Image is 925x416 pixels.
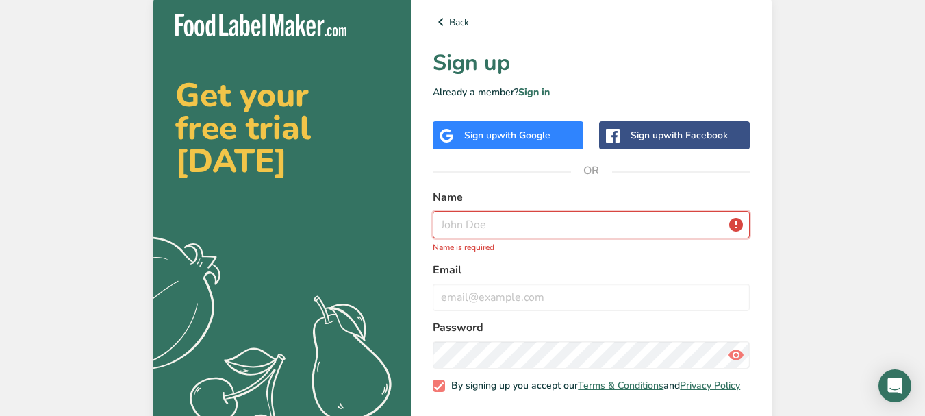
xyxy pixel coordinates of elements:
span: By signing up you accept our and [445,380,741,392]
div: Open Intercom Messenger [878,369,911,402]
p: Name is required [433,241,750,254]
a: Terms & Conditions [578,379,663,392]
input: email@example.com [433,284,750,311]
p: Already a member? [433,85,750,99]
a: Sign in [518,86,550,99]
div: Sign up [464,128,550,143]
span: with Facebook [663,129,728,142]
h2: Get your free trial [DATE] [175,79,389,178]
label: Password [433,319,750,336]
img: Food Label Maker [175,14,346,36]
div: Sign up [631,128,728,143]
span: with Google [497,129,550,142]
a: Back [433,14,750,30]
label: Email [433,262,750,278]
input: John Doe [433,211,750,238]
label: Name [433,189,750,206]
a: Privacy Policy [680,379,740,392]
span: OR [571,150,612,191]
h1: Sign up [433,47,750,79]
